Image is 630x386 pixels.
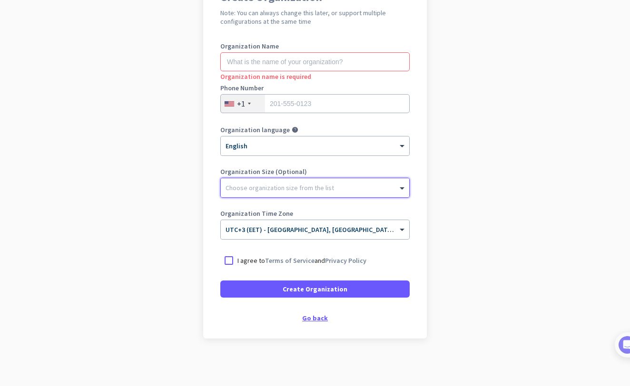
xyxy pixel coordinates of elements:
[325,256,366,265] a: Privacy Policy
[220,315,410,321] div: Go back
[265,256,315,265] a: Terms of Service
[220,43,410,49] label: Organization Name
[220,72,311,81] span: Organization name is required
[283,284,347,294] span: Create Organization
[220,52,410,71] input: What is the name of your organization?
[220,126,290,133] label: Organization language
[220,280,410,298] button: Create Organization
[220,85,410,91] label: Phone Number
[220,9,410,26] h2: Note: You can always change this later, or support multiple configurations at the same time
[292,126,298,133] i: help
[220,168,410,175] label: Organization Size (Optional)
[237,99,245,108] div: +1
[220,210,410,217] label: Organization Time Zone
[237,256,366,265] p: I agree to and
[220,94,410,113] input: 201-555-0123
